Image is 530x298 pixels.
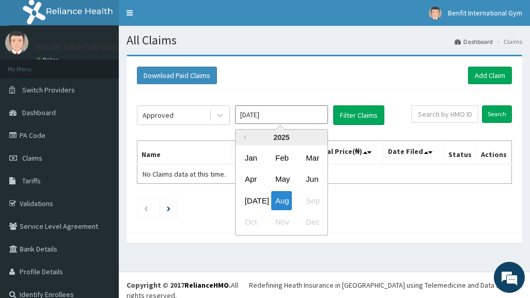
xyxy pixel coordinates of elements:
[448,8,522,18] span: Benfit International Gym
[236,147,328,233] div: month 2025-08
[22,153,42,163] span: Claims
[5,193,197,229] textarea: Type your message and hit 'Enter'
[444,141,476,165] th: Status
[22,85,75,95] span: Switch Providers
[249,280,522,290] div: Redefining Heath Insurance in [GEOGRAPHIC_DATA] using Telemedicine and Data Science!
[494,37,522,46] li: Claims
[127,34,522,47] h1: All Claims
[235,105,328,124] input: Select Month and Year
[411,105,478,123] input: Search by HMO ID
[137,141,232,165] th: Name
[455,37,493,46] a: Dashboard
[36,42,137,51] p: Benfit International Gym
[271,191,292,210] div: Choose August 2025
[241,191,261,210] div: Choose July 2025
[60,85,143,190] span: We're online!
[144,203,148,213] a: Previous page
[143,169,226,179] span: No Claims data at this time.
[22,176,41,185] span: Tariffs
[468,67,512,84] a: Add Claim
[241,170,261,189] div: Choose April 2025
[271,148,292,167] div: Choose February 2025
[143,110,174,120] div: Approved
[137,67,217,84] button: Download Paid Claims
[241,148,261,167] div: Choose January 2025
[236,130,328,145] div: 2025
[36,56,61,64] a: Online
[184,280,229,290] a: RelianceHMO
[5,31,28,54] img: User Image
[19,52,42,77] img: d_794563401_company_1708531726252_794563401
[302,170,322,189] div: Choose June 2025
[302,148,322,167] div: Choose March 2025
[476,141,511,165] th: Actions
[482,105,512,123] input: Search
[127,280,231,290] strong: Copyright © 2017 .
[333,105,384,125] button: Filter Claims
[271,170,292,189] div: Choose May 2025
[54,58,174,71] div: Chat with us now
[22,108,56,117] span: Dashboard
[383,141,444,165] th: Date Filed
[429,7,442,20] img: User Image
[169,5,194,30] div: Minimize live chat window
[167,203,170,213] a: Next page
[241,135,246,140] button: Previous Year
